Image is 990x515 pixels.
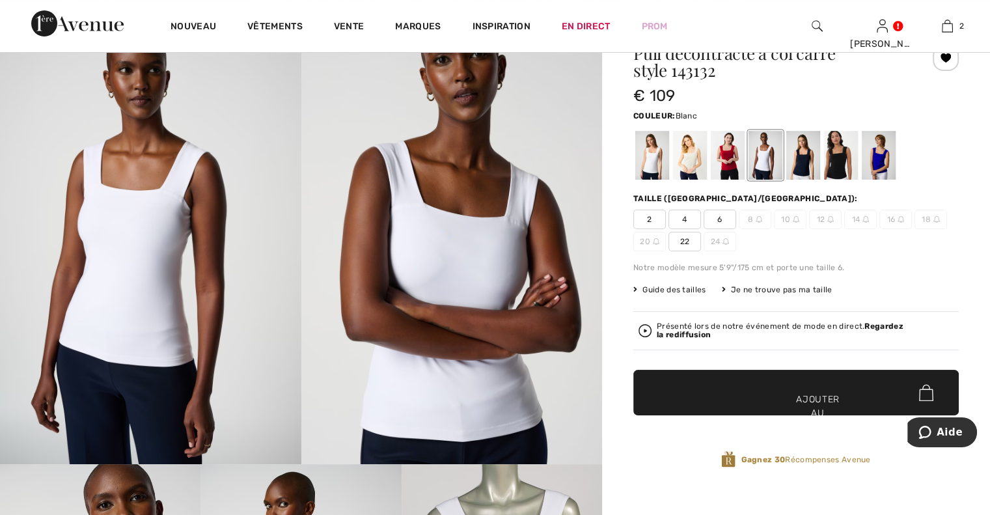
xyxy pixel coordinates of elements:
[334,21,364,35] a: Vente
[395,21,441,32] font: Marques
[647,215,652,224] font: 2
[633,263,844,272] font: Notre modèle mesure 5'9"/175 cm et porte une taille 6.
[633,194,858,203] font: Taille ([GEOGRAPHIC_DATA]/[GEOGRAPHIC_DATA]):
[395,21,441,35] a: Marques
[472,21,530,32] font: Inspiration
[827,216,834,223] img: ring-m.svg
[171,21,216,35] a: Nouveau
[887,215,896,224] font: 16
[756,216,762,223] img: ring-m.svg
[796,393,840,434] font: Ajouter au panier
[247,21,303,32] font: Vêtements
[817,215,825,224] font: 12
[633,111,675,120] font: Couleur:
[731,285,832,294] font: Je ne trouve pas ma taille
[633,42,836,81] font: Pull décontracté à col carré style 143132
[812,18,823,34] img: rechercher sur le site web
[641,21,667,32] font: Prom
[919,385,933,402] img: Bag.svg
[942,18,953,34] img: Mon sac
[793,216,799,223] img: ring-m.svg
[562,21,611,32] font: En direct
[675,111,697,120] font: Blanc
[640,237,650,246] font: 20
[781,215,790,224] font: 10
[749,131,782,180] div: Blanc
[334,21,364,32] font: Vente
[711,237,721,246] font: 24
[171,21,216,32] font: Nouveau
[633,87,676,105] font: € 109
[862,216,869,223] img: ring-m.svg
[657,322,864,331] font: Présenté lors de notre événement de mode en direct.
[722,238,729,245] img: ring-m.svg
[852,215,860,224] font: 14
[641,20,667,33] a: Prom
[301,12,603,464] img: Pull décontracté à col carré style 143132. 2
[922,215,931,224] font: 18
[786,131,820,180] div: Bleu minuit 40
[642,285,706,294] font: Guide des tailles
[862,131,896,180] div: Saphir royal 163
[785,455,870,464] font: Récompenses Avenue
[877,18,888,34] img: Mes informations
[959,21,964,31] font: 2
[711,131,745,180] div: Rouge radieux
[721,451,736,468] img: Récompenses Avenue
[639,324,652,337] img: Regardez la rediffusion
[741,455,785,464] font: Gagnez 30
[877,20,888,32] a: Connectez-vous
[635,131,669,180] div: Vanille
[247,21,303,35] a: Vêtements
[850,38,926,49] font: [PERSON_NAME]
[653,238,659,245] img: ring-m.svg
[562,20,611,33] a: En direct
[717,215,722,224] font: 6
[933,216,940,223] img: ring-m.svg
[31,10,124,36] img: Avenue 1ère
[898,216,904,223] img: ring-m.svg
[657,322,903,339] font: Regardez la rediffusion
[748,215,753,224] font: 8
[915,18,979,34] a: 2
[824,131,858,180] div: Noir
[682,215,687,224] font: 4
[907,417,977,450] iframe: Ouvre un widget où vous pouvez trouver plus d'informations
[680,237,690,246] font: 22
[673,131,707,180] div: Pierre de lune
